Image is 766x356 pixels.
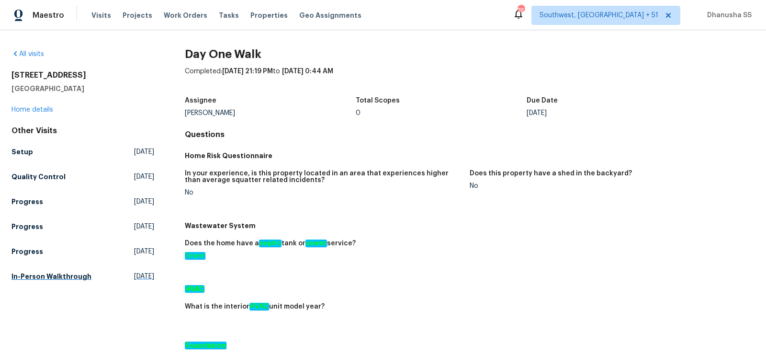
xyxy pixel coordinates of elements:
[134,172,154,182] span: [DATE]
[185,303,325,310] h5: What is the interior unit model year?
[134,247,154,256] span: [DATE]
[11,218,154,235] a: Progress[DATE]
[11,106,53,113] a: Home details
[123,11,152,20] span: Projects
[185,240,356,247] h5: Does the home have a tank or service?
[11,193,154,210] a: Progress[DATE]
[470,170,632,177] h5: Does this property have a shed in the backyard?
[185,189,462,196] div: No
[185,130,755,139] h4: Questions
[219,12,239,19] span: Tasks
[11,247,43,256] h5: Progress
[299,11,361,20] span: Geo Assignments
[11,222,43,231] h5: Progress
[185,342,226,349] em: Foundation
[185,252,205,260] em: Sewer
[185,49,755,59] h2: Day One Walk
[185,170,462,184] h5: In your experience, is this property located in an area that experiences higher than average squa...
[259,240,282,247] em: septic
[185,67,755,92] div: Completed: to
[185,97,216,104] h5: Assignee
[11,243,154,260] a: Progress[DATE]
[185,285,204,293] em: HVAC
[356,97,400,104] h5: Total Scopes
[185,110,356,116] div: [PERSON_NAME]
[11,168,154,185] a: Quality Control[DATE]
[11,126,154,136] div: Other Visits
[11,197,43,207] h5: Progress
[11,147,33,157] h5: Setup
[356,110,527,116] div: 0
[249,303,269,310] em: HVAC
[91,11,111,20] span: Visits
[11,84,154,93] h5: [GEOGRAPHIC_DATA]
[250,11,288,20] span: Properties
[134,222,154,231] span: [DATE]
[305,240,327,247] em: sewer
[11,143,154,161] a: Setup[DATE]
[518,6,524,15] div: 767
[33,11,64,20] span: Maestro
[540,11,658,20] span: Southwest, [GEOGRAPHIC_DATA] + 51
[134,147,154,157] span: [DATE]
[11,272,91,281] h5: In-Person Walkthrough
[527,110,698,116] div: [DATE]
[134,272,154,281] span: [DATE]
[11,51,44,57] a: All visits
[282,68,333,75] span: [DATE] 0:44 AM
[185,151,755,161] h5: Home Risk Questionnaire
[11,172,66,182] h5: Quality Control
[185,221,755,230] h5: Wastewater System
[527,97,558,104] h5: Due Date
[11,268,154,285] a: In-Person Walkthrough[DATE]
[164,11,207,20] span: Work Orders
[134,197,154,207] span: [DATE]
[222,68,273,75] span: [DATE] 21:19 PM
[703,11,752,20] span: Dhanusha SS
[470,183,747,189] div: No
[11,70,154,80] h2: [STREET_ADDRESS]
